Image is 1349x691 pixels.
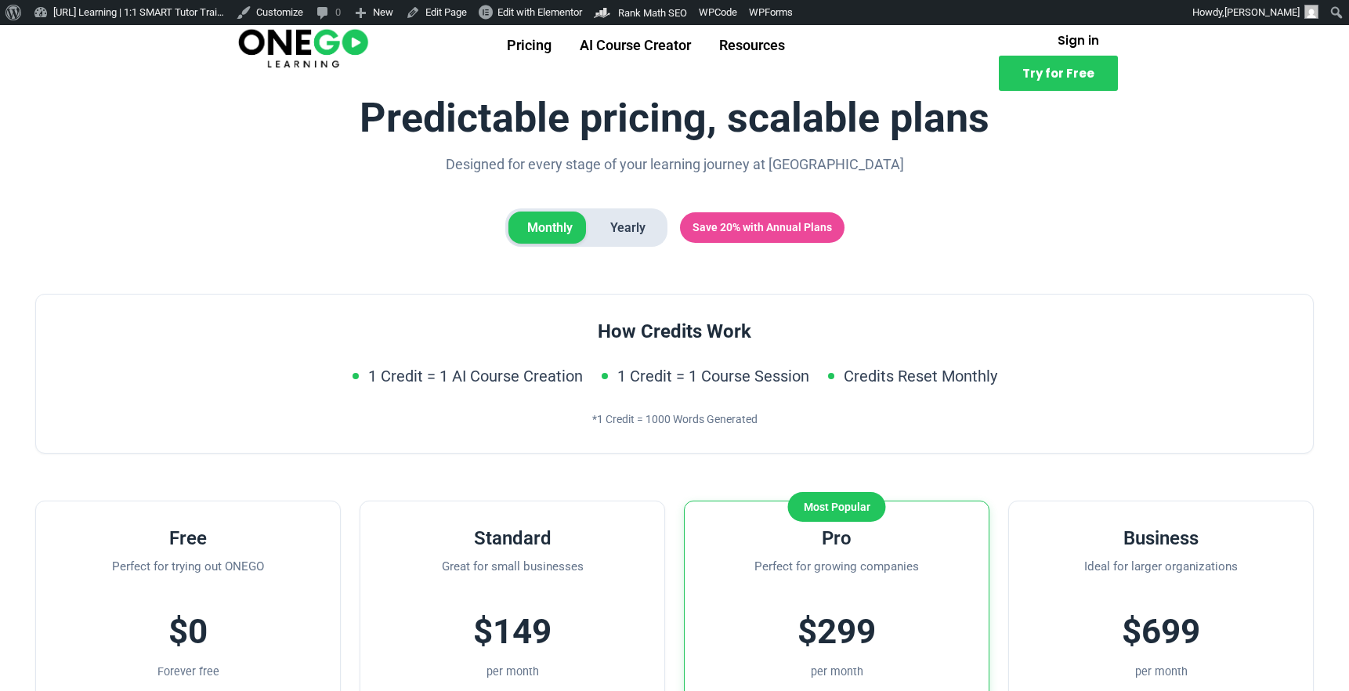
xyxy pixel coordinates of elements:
[497,6,582,18] span: Edit with Elementor
[385,557,639,588] p: Great for small businesses
[705,25,799,66] a: Resources
[710,604,964,659] div: $299
[591,212,664,244] span: Yearly
[1034,557,1288,588] p: Ideal for larger organizations
[385,604,639,659] div: $149
[61,663,315,681] div: Forever free
[385,526,639,551] h3: Standard
[1034,526,1288,551] h3: Business
[61,411,1288,428] div: *1 Credit = 1000 Words Generated
[61,557,315,588] p: Perfect for trying out ONEGO
[566,25,705,66] a: AI Course Creator
[1034,663,1288,681] div: per month
[1039,25,1118,56] a: Sign in
[710,557,964,588] p: Perfect for growing companies
[420,153,929,177] p: Designed for every stage of your learning journey at [GEOGRAPHIC_DATA]
[844,364,997,389] span: Credits Reset Monthly
[1034,604,1288,659] div: $699
[617,364,809,389] span: 1 Credit = 1 Course Session
[35,96,1314,140] h1: Predictable pricing, scalable plans
[788,492,886,522] div: Most Popular
[680,212,844,242] span: Save 20% with Annual Plans
[368,364,583,389] span: 1 Credit = 1 AI Course Creation
[61,320,1288,344] h3: How Credits Work
[999,56,1118,91] a: Try for Free
[1224,6,1300,18] span: [PERSON_NAME]
[1022,67,1094,79] span: Try for Free
[508,212,591,244] span: Monthly
[493,25,566,66] a: Pricing
[61,604,315,659] div: $0
[385,663,639,681] div: per month
[618,7,687,19] span: Rank Math SEO
[61,526,315,551] h3: Free
[1058,34,1099,46] span: Sign in
[710,526,964,551] h3: Pro
[710,663,964,681] div: per month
